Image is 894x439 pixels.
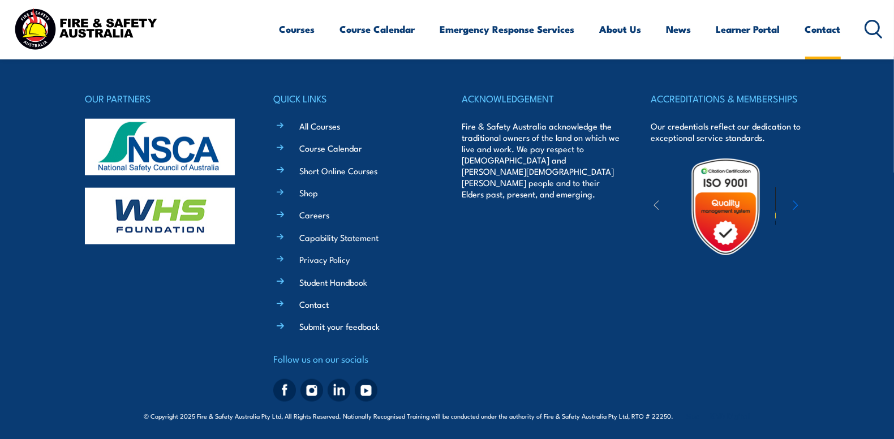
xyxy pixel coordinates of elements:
[716,14,780,44] a: Learner Portal
[711,410,750,421] a: KND Digital
[273,91,432,106] h4: QUICK LINKS
[299,209,329,221] a: Careers
[299,165,377,177] a: Short Online Courses
[299,253,350,265] a: Privacy Policy
[462,91,621,106] h4: ACKNOWLEDGEMENT
[775,187,874,226] img: ewpa-logo
[462,120,621,200] p: Fire & Safety Australia acknowledge the traditional owners of the land on which we live and work....
[651,120,809,143] p: Our credentials reflect our dedication to exceptional service standards.
[299,320,380,332] a: Submit your feedback
[299,231,379,243] a: Capability Statement
[299,120,340,132] a: All Courses
[340,14,415,44] a: Course Calendar
[299,298,329,310] a: Contact
[85,119,235,175] img: nsca-logo-footer
[676,157,775,256] img: Untitled design (19)
[440,14,575,44] a: Emergency Response Services
[687,411,750,420] span: Site:
[651,91,809,106] h4: ACCREDITATIONS & MEMBERSHIPS
[600,14,642,44] a: About Us
[85,188,235,244] img: whs-logo-footer
[273,351,432,367] h4: Follow us on our socials
[299,276,367,288] a: Student Handbook
[805,14,841,44] a: Contact
[280,14,315,44] a: Courses
[144,410,750,421] span: © Copyright 2025 Fire & Safety Australia Pty Ltd, All Rights Reserved. Nationally Recognised Trai...
[85,91,243,106] h4: OUR PARTNERS
[667,14,691,44] a: News
[299,187,318,199] a: Shop
[299,142,362,154] a: Course Calendar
